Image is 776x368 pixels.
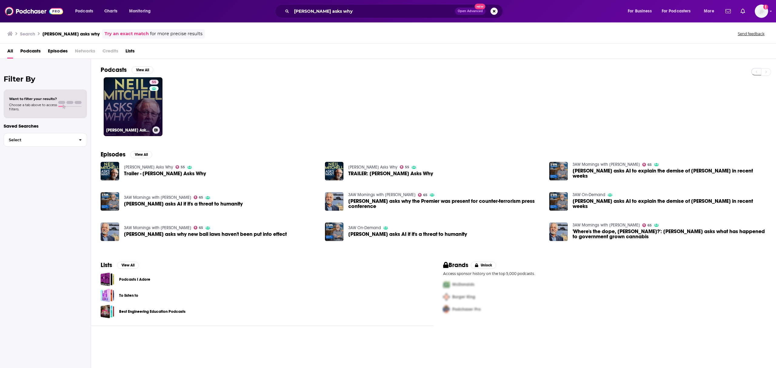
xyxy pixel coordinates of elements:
a: Podcasts I Adore [119,276,150,283]
a: Charts [100,6,121,16]
img: Trailer - Neil Mitchell Asks Why [101,162,119,180]
a: Neil Mitchell asks AI to explain the demise of Carlton in recent weeks [573,168,766,179]
img: User Profile [755,5,768,18]
span: To listen to [101,289,114,302]
h3: [PERSON_NAME] Asks Why [106,128,150,133]
h2: Filter By [4,75,87,83]
span: For Podcasters [662,7,691,15]
span: 'Where's the dope, [PERSON_NAME]?': [PERSON_NAME] asks what has happened to government grown cann... [573,229,766,239]
span: 65 [647,163,652,166]
a: 3AW Mornings with Tom Elliott [573,222,640,228]
a: 3AW On-Demand [348,225,381,230]
a: Try an exact match [105,30,149,37]
span: Logged in as AnnaO [755,5,768,18]
img: Podchaser - Follow, Share and Rate Podcasts [5,5,63,17]
h2: Lists [101,261,112,269]
input: Search podcasts, credits, & more... [292,6,455,16]
span: Podcasts [75,7,93,15]
span: [PERSON_NAME] asks why new bail laws haven't been put into effect [124,232,287,237]
a: Podcasts I Adore [101,273,114,286]
a: Podcasts [20,46,41,59]
a: Lists [125,46,135,59]
span: Select [4,138,74,142]
span: Choose a tab above to access filters. [9,103,57,111]
a: Best Engineering Education Podcasts [101,305,114,318]
span: Credits [102,46,118,59]
button: open menu [71,6,101,16]
span: New [475,4,486,9]
p: Access sponsor history on the top 5,000 podcasts. [443,271,766,276]
img: Neil Mitchell asks why new bail laws haven't been put into effect [101,222,119,241]
span: For Business [628,7,652,15]
img: First Pro Logo [441,278,452,291]
button: Unlock [471,262,497,269]
a: 55 [176,165,185,169]
span: Burger King [452,294,475,299]
span: TRAILER: [PERSON_NAME] Asks Why [348,171,433,176]
a: 65 [642,163,652,166]
button: open menu [658,6,700,16]
a: EpisodesView All [101,151,152,158]
a: Episodes [48,46,68,59]
div: Search podcasts, credits, & more... [281,4,509,18]
h2: Episodes [101,151,125,158]
span: Want to filter your results? [9,97,57,101]
p: Saved Searches [4,123,87,129]
button: Open AdvancedNew [455,8,486,15]
span: McDonalds [452,282,474,287]
a: 65 [642,223,652,227]
span: [PERSON_NAME] asks AI if it's a threat to humanity [124,201,243,206]
button: open menu [624,6,659,16]
img: Third Pro Logo [441,303,452,316]
span: [PERSON_NAME] asks why the Premier was present for counter-terrorism press conference [348,199,542,209]
h2: Podcasts [101,66,127,74]
button: Show profile menu [755,5,768,18]
span: [PERSON_NAME] asks AI to explain the demise of [PERSON_NAME] in recent weeks [573,199,766,209]
span: 55 [152,79,156,85]
img: TRAILER: Neil Mitchell Asks Why [325,162,343,180]
a: 65 [194,226,203,229]
a: 55 [149,80,159,85]
span: More [704,7,714,15]
img: Second Pro Logo [441,291,452,303]
h3: [PERSON_NAME] asks why [42,31,100,37]
img: Neil Mitchell asks AI if it's a threat to humanity [101,192,119,211]
span: Monitoring [129,7,151,15]
span: Charts [104,7,117,15]
span: [PERSON_NAME] asks AI to explain the demise of [PERSON_NAME] in recent weeks [573,168,766,179]
span: for more precise results [150,30,202,37]
span: 55 [405,166,409,169]
a: Neil Mitchell Asks Why [348,165,397,170]
a: PodcastsView All [101,66,153,74]
a: Show notifications dropdown [723,6,733,16]
img: Neil Mitchell asks why the Premier was present for counter-terrorism press conference [325,192,343,211]
a: 'Where's the dope, Daniel?': Neil Mitchell asks what has happened to government grown cannabis [573,229,766,239]
a: ListsView All [101,261,139,269]
img: Neil Mitchell asks AI to explain the demise of Carlton in recent weeks [549,192,568,211]
a: Neil Mitchell asks AI if it's a threat to humanity [124,201,243,206]
a: Neil Mitchell asks why new bail laws haven't been put into effect [124,232,287,237]
span: [PERSON_NAME] asks AI if it's a threat to humanity [348,232,467,237]
button: Send feedback [736,31,766,36]
button: View All [132,66,153,74]
span: 65 [647,224,652,227]
a: 3AW Mornings with Tom Elliott [573,162,640,167]
a: 3AW Mornings with Tom Elliott [348,192,416,197]
h3: Search [20,31,35,37]
span: 65 [199,226,203,229]
img: Neil Mitchell asks AI if it's a threat to humanity [325,222,343,241]
span: Open Advanced [458,10,483,13]
span: Podchaser Pro [452,307,481,312]
img: 'Where's the dope, Daniel?': Neil Mitchell asks what has happened to government grown cannabis [549,222,568,241]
